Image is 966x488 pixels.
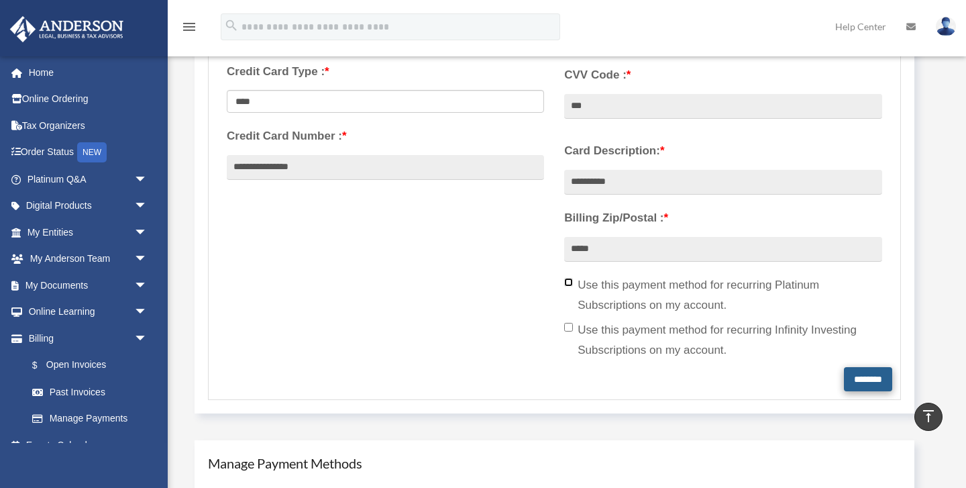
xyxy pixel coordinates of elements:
[9,246,168,273] a: My Anderson Teamarrow_drop_down
[134,166,161,193] span: arrow_drop_down
[181,19,197,35] i: menu
[9,193,168,219] a: Digital Productsarrow_drop_down
[564,278,573,287] input: Use this payment method for recurring Platinum Subscriptions on my account.
[9,59,168,86] a: Home
[134,219,161,246] span: arrow_drop_down
[9,325,168,352] a: Billingarrow_drop_down
[77,142,107,162] div: NEW
[19,379,168,405] a: Past Invoices
[134,246,161,273] span: arrow_drop_down
[19,352,168,379] a: $Open Invoices
[936,17,956,36] img: User Pic
[6,16,127,42] img: Anderson Advisors Platinum Portal
[19,405,161,432] a: Manage Payments
[227,126,544,146] label: Credit Card Number :
[134,299,161,326] span: arrow_drop_down
[134,272,161,299] span: arrow_drop_down
[9,139,168,166] a: Order StatusNEW
[9,272,168,299] a: My Documentsarrow_drop_down
[564,208,881,228] label: Billing Zip/Postal :
[564,323,573,332] input: Use this payment method for recurring Infinity Investing Subscriptions on my account.
[134,325,161,352] span: arrow_drop_down
[564,65,881,85] label: CVV Code :
[914,403,943,431] a: vertical_align_top
[9,219,168,246] a: My Entitiesarrow_drop_down
[227,62,544,82] label: Credit Card Type :
[920,408,936,424] i: vertical_align_top
[564,320,881,360] label: Use this payment method for recurring Infinity Investing Subscriptions on my account.
[564,141,881,161] label: Card Description:
[40,357,46,374] span: $
[224,18,239,33] i: search
[9,299,168,326] a: Online Learningarrow_drop_down
[9,112,168,139] a: Tax Organizers
[134,193,161,220] span: arrow_drop_down
[208,454,901,473] h4: Manage Payment Methods
[9,432,168,458] a: Events Calendar
[9,86,168,113] a: Online Ordering
[9,166,168,193] a: Platinum Q&Aarrow_drop_down
[564,275,881,315] label: Use this payment method for recurring Platinum Subscriptions on my account.
[181,23,197,35] a: menu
